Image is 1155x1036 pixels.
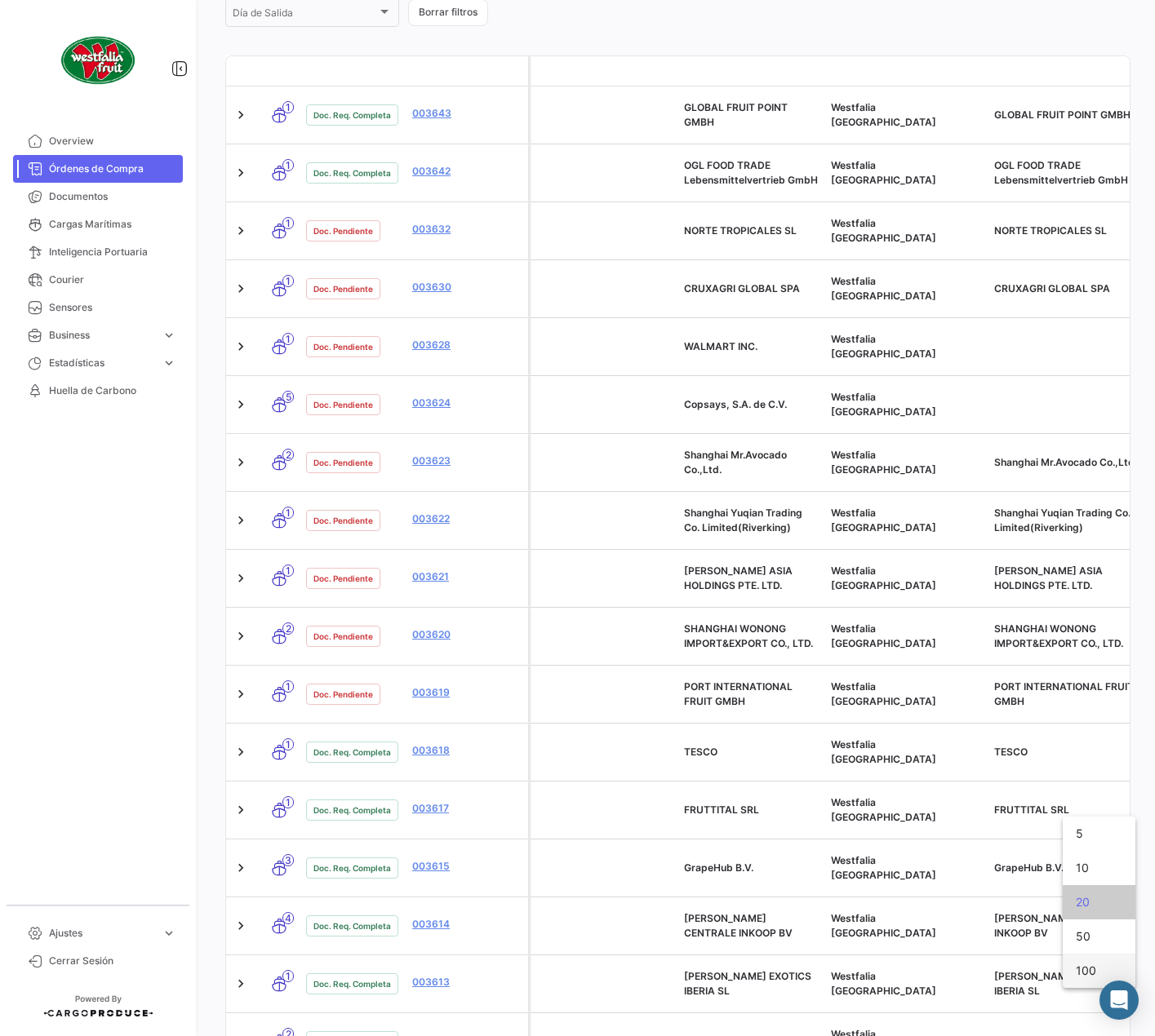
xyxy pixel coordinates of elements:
[1076,954,1122,988] span: 100
[1076,919,1122,954] span: 50
[1076,851,1122,885] span: 10
[1076,885,1122,919] span: 20
[1076,817,1122,851] span: 5
[1099,981,1139,1020] div: Abrir Intercom Messenger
